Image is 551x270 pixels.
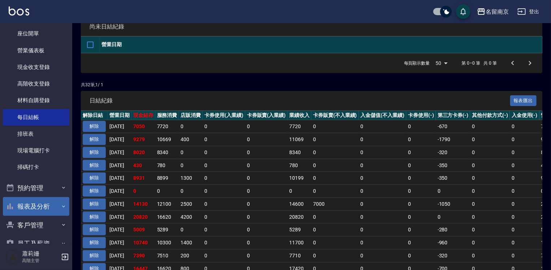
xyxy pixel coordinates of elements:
[287,210,311,223] td: 20820
[81,82,542,88] p: 共 32 筆, 1 / 1
[155,120,179,133] td: 7720
[406,223,436,236] td: 0
[406,197,436,210] td: 0
[83,199,106,210] button: 解除
[245,223,288,236] td: 0
[203,159,245,172] td: 0
[108,159,131,172] td: [DATE]
[203,172,245,185] td: 0
[287,111,311,120] th: 業績收入
[83,212,106,223] button: 解除
[155,185,179,198] td: 0
[359,210,407,223] td: 0
[470,172,510,185] td: 0
[359,133,407,146] td: 0
[287,172,311,185] td: 10199
[179,159,203,172] td: 0
[311,111,359,120] th: 卡券販賣(不入業績)
[203,185,245,198] td: 0
[3,159,69,175] a: 掃碼打卡
[311,210,359,223] td: 0
[287,120,311,133] td: 7720
[108,223,131,236] td: [DATE]
[108,236,131,249] td: [DATE]
[359,146,407,159] td: 0
[203,133,245,146] td: 0
[108,210,131,223] td: [DATE]
[179,197,203,210] td: 2500
[311,185,359,198] td: 0
[155,210,179,223] td: 16620
[3,142,69,159] a: 現場電腦打卡
[470,146,510,159] td: 0
[179,210,203,223] td: 4200
[436,210,470,223] td: 0
[510,172,539,185] td: 0
[359,159,407,172] td: 0
[155,223,179,236] td: 5289
[3,179,69,197] button: 預約管理
[179,111,203,120] th: 店販消費
[3,126,69,142] a: 排班表
[245,197,288,210] td: 0
[203,111,245,120] th: 卡券使用(入業績)
[83,121,106,132] button: 解除
[470,185,510,198] td: 0
[436,236,470,249] td: -960
[3,92,69,109] a: 材料自購登錄
[359,197,407,210] td: 0
[179,146,203,159] td: 0
[436,159,470,172] td: -350
[131,146,155,159] td: 8020
[287,249,311,262] td: 7710
[131,249,155,262] td: 7390
[108,120,131,133] td: [DATE]
[406,236,436,249] td: 0
[131,185,155,198] td: 0
[3,75,69,92] a: 高階收支登錄
[90,97,510,104] span: 日結紀錄
[155,172,179,185] td: 8899
[203,249,245,262] td: 0
[470,197,510,210] td: 0
[433,53,450,73] div: 50
[510,185,539,198] td: 0
[179,120,203,133] td: 0
[83,173,106,184] button: 解除
[470,249,510,262] td: 0
[155,236,179,249] td: 10300
[406,120,436,133] td: 0
[245,236,288,249] td: 0
[245,210,288,223] td: 0
[83,237,106,248] button: 解除
[108,185,131,198] td: [DATE]
[90,23,534,30] span: 尚未日結紀錄
[510,133,539,146] td: 0
[311,159,359,172] td: 0
[311,133,359,146] td: 0
[436,185,470,198] td: 0
[83,147,106,158] button: 解除
[131,223,155,236] td: 5009
[203,236,245,249] td: 0
[203,223,245,236] td: 0
[131,133,155,146] td: 9279
[203,120,245,133] td: 0
[108,197,131,210] td: [DATE]
[436,249,470,262] td: -320
[179,249,203,262] td: 200
[470,111,510,120] th: 其他付款方式(-)
[3,109,69,126] a: 每日結帳
[155,159,179,172] td: 780
[474,4,512,19] button: 名留南京
[3,197,69,216] button: 報表及分析
[404,60,430,66] p: 每頁顯示數量
[456,4,470,19] button: save
[3,234,69,253] button: 員工及薪資
[3,25,69,42] a: 座位開單
[131,172,155,185] td: 8931
[108,249,131,262] td: [DATE]
[359,223,407,236] td: 0
[510,120,539,133] td: 0
[406,172,436,185] td: 0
